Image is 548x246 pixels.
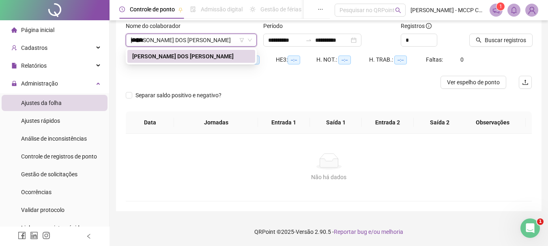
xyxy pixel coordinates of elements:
span: file [11,63,17,68]
span: --:-- [247,56,260,64]
span: upload [522,79,529,86]
span: linkedin [30,231,38,240]
span: Faltas: [426,56,444,63]
div: HE 2: [235,55,276,64]
th: Saída 2 [414,111,466,134]
span: filter [239,38,244,43]
div: H. NOT.: [316,55,369,64]
span: Ajustes da folha [21,100,62,106]
span: search [476,37,481,43]
div: HE 3: [276,55,316,64]
div: H. TRAB.: [369,55,426,64]
span: Controle de registros de ponto [21,153,97,160]
th: Entrada 1 [258,111,310,134]
th: Saída 1 [310,111,362,134]
span: down [247,38,252,43]
label: Período [263,21,288,30]
span: home [11,27,17,33]
span: Observações [466,118,519,127]
span: Página inicial [21,27,54,33]
span: ellipsis [318,6,323,12]
span: facebook [18,231,26,240]
span: Buscar registros [485,36,526,45]
span: swap-right [305,37,312,43]
span: instagram [42,231,50,240]
img: 89793 [526,4,538,16]
th: Entrada 2 [362,111,414,134]
span: user-add [11,45,17,51]
div: Não há dados [135,173,522,182]
span: 1 [499,4,502,9]
span: bell [510,6,518,14]
span: Administração [21,80,58,87]
span: Relatórios [21,62,47,69]
footer: QRPoint © 2025 - 2.90.5 - [110,218,548,246]
span: file-done [190,6,196,12]
div: Saldo total: [126,55,195,64]
span: search [395,7,401,13]
button: Ver espelho de ponto [441,76,506,89]
span: Controle de ponto [130,6,175,13]
th: Jornadas [174,111,258,134]
sup: 1 [496,2,505,11]
span: info-circle [426,23,432,29]
span: Gestão de solicitações [21,171,77,178]
iframe: Intercom live chat [520,218,540,238]
span: notification [492,6,500,14]
span: Separar saldo positivo e negativo? [132,91,225,100]
span: to [305,37,312,43]
span: Ocorrências [21,189,52,195]
span: --:-- [206,56,219,64]
span: Versão [296,229,314,235]
span: Reportar bug e/ou melhoria [334,229,403,235]
button: Buscar registros [469,34,533,47]
span: Validar protocolo [21,207,64,213]
span: Link para registro rápido [21,225,83,231]
span: Cadastros [21,45,47,51]
span: --:-- [288,56,300,64]
span: 0 [460,56,464,63]
label: Nome do colaborador [126,21,186,30]
span: --:-- [155,56,168,64]
span: clock-circle [119,6,125,12]
span: lock [11,81,17,86]
div: HE 1: [195,55,235,64]
span: Admissão digital [201,6,243,13]
th: Data [126,111,174,134]
span: ANDRESSA OLIVEIRA DOS SANTOS [131,34,252,46]
span: Ver espelho de ponto [447,78,500,87]
span: left [86,233,92,239]
span: --:-- [394,56,407,64]
span: Análise de inconsistências [21,135,87,142]
span: 1 [537,218,544,225]
span: Gestão de férias [260,6,301,13]
span: Ajustes rápidos [21,118,60,124]
span: Registros [401,21,432,30]
span: [PERSON_NAME] - MCCP COMERCIO DE ALIMENTOS LTDA [410,6,485,15]
th: Observações [460,111,526,134]
span: pushpin [178,7,183,12]
span: sun [250,6,256,12]
span: --:-- [338,56,351,64]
